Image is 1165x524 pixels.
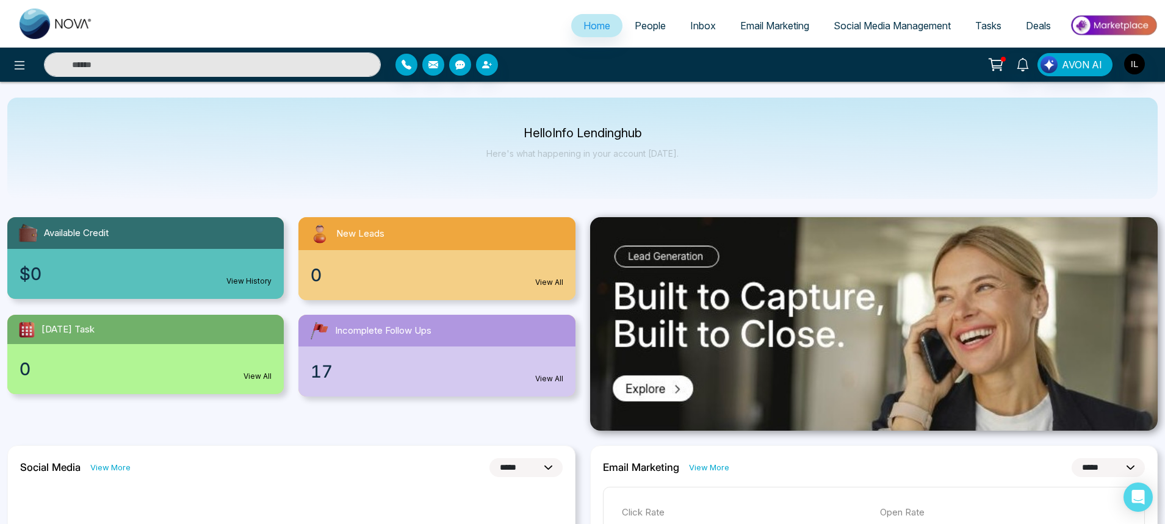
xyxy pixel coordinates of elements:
[1124,54,1145,74] img: User Avatar
[291,315,582,397] a: Incomplete Follow Ups17View All
[311,359,333,384] span: 17
[17,320,37,339] img: todayTask.svg
[1037,53,1113,76] button: AVON AI
[44,226,109,240] span: Available Credit
[690,20,716,32] span: Inbox
[622,506,868,520] p: Click Rate
[678,14,728,37] a: Inbox
[834,20,951,32] span: Social Media Management
[243,371,272,382] a: View All
[291,217,582,300] a: New Leads0View All
[308,222,331,245] img: newLeads.svg
[689,462,729,473] a: View More
[880,506,1126,520] p: Open Rate
[728,14,821,37] a: Email Marketing
[571,14,622,37] a: Home
[486,128,679,138] p: Hello Info Lendinghub
[1041,56,1058,73] img: Lead Flow
[335,324,431,338] span: Incomplete Follow Ups
[1124,483,1153,512] div: Open Intercom Messenger
[821,14,963,37] a: Social Media Management
[622,14,678,37] a: People
[1026,20,1051,32] span: Deals
[590,217,1158,431] img: .
[1062,57,1102,72] span: AVON AI
[740,20,809,32] span: Email Marketing
[975,20,1001,32] span: Tasks
[635,20,666,32] span: People
[17,222,39,244] img: availableCredit.svg
[583,20,610,32] span: Home
[20,461,81,473] h2: Social Media
[535,277,563,288] a: View All
[226,276,272,287] a: View History
[20,9,93,39] img: Nova CRM Logo
[1069,12,1158,39] img: Market-place.gif
[336,227,384,241] span: New Leads
[1014,14,1063,37] a: Deals
[311,262,322,288] span: 0
[486,148,679,159] p: Here's what happening in your account [DATE].
[603,461,679,473] h2: Email Marketing
[20,261,41,287] span: $0
[535,373,563,384] a: View All
[308,320,330,342] img: followUps.svg
[20,356,31,382] span: 0
[90,462,131,473] a: View More
[963,14,1014,37] a: Tasks
[41,323,95,337] span: [DATE] Task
